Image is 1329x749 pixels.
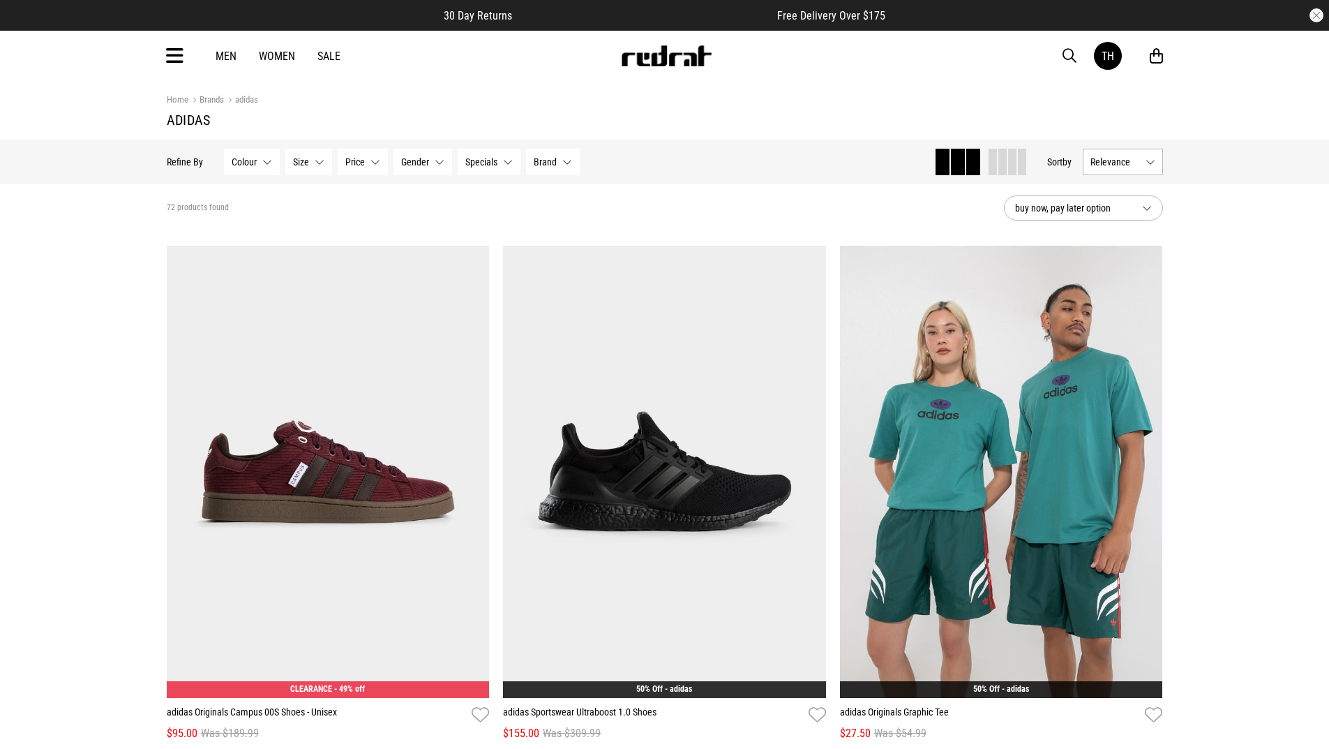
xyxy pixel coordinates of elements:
a: Home [167,94,188,105]
img: Adidas Sportswear Ultraboost 1.0 Shoes in Black [503,246,826,698]
button: Specials [458,149,520,175]
span: by [1063,156,1072,168]
button: Gender [393,149,452,175]
span: Size [293,156,309,168]
span: Was $309.99 [543,725,601,742]
span: Was $54.99 [874,725,926,742]
span: Price [345,156,365,168]
span: Was $189.99 [201,725,259,742]
h1: adidas [167,112,1163,128]
span: $27.50 [840,725,871,742]
button: Brand [526,149,580,175]
a: Sale [317,50,340,63]
span: Free Delivery Over $175 [777,9,885,22]
span: 72 products found [167,202,229,214]
span: $155.00 [503,725,539,742]
div: TH [1102,50,1114,63]
a: Men [216,50,236,63]
a: adidas Originals Graphic Tee [840,705,1140,725]
img: Adidas Originals Campus 00s Shoes - Unisex in Maroon [167,246,490,698]
span: - 49% off [334,684,365,694]
span: $95.00 [167,725,197,742]
iframe: Customer reviews powered by Trustpilot [540,8,749,22]
span: Specials [465,156,497,168]
img: Redrat logo [620,45,712,66]
span: Colour [232,156,257,168]
span: 30 Day Returns [444,9,512,22]
a: Women [259,50,295,63]
button: Price [338,149,388,175]
a: 50% Off - adidas [973,684,1029,694]
span: Brand [534,156,557,168]
span: buy now, pay later option [1015,200,1131,216]
button: Size [285,149,332,175]
button: Relevance [1083,149,1163,175]
button: Sortby [1047,154,1072,170]
span: Gender [401,156,429,168]
button: buy now, pay later option [1004,195,1163,221]
span: CLEARANCE [290,684,332,694]
a: Brands [188,94,224,107]
a: 50% Off - adidas [636,684,692,694]
a: adidas Sportswear Ultraboost 1.0 Shoes [503,705,803,725]
button: Colour [224,149,280,175]
img: Adidas Originals Graphic Tee in Green [840,246,1163,698]
span: Relevance [1090,156,1140,168]
p: Refine By [167,156,203,168]
a: adidas Originals Campus 00S Shoes - Unisex [167,705,467,725]
a: adidas [224,94,258,107]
